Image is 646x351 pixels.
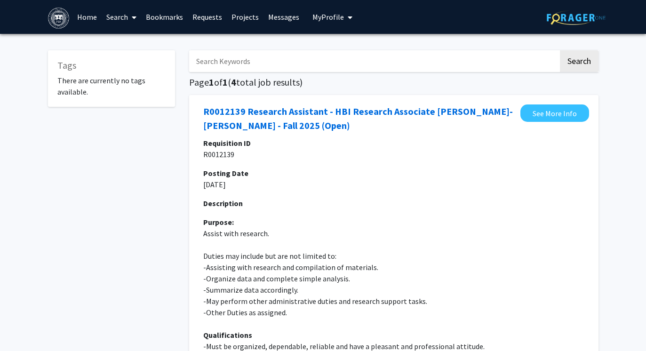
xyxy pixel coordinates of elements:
[188,0,227,33] a: Requests
[203,330,252,340] b: Qualifications
[203,217,234,227] b: Purpose:
[203,179,584,190] p: [DATE]
[203,199,243,208] b: Description
[7,309,40,344] iframe: Chat
[189,77,598,88] h5: Page of ( total job results)
[141,0,188,33] a: Bookmarks
[189,50,558,72] input: Search Keywords
[209,76,214,88] span: 1
[203,104,516,133] a: Opens in a new tab
[102,0,141,33] a: Search
[547,10,606,25] img: ForagerOne Logo
[203,138,251,148] b: Requisition ID
[560,50,598,72] button: Search
[57,60,166,71] h5: Tags
[72,0,102,33] a: Home
[312,12,344,22] span: My Profile
[520,104,589,122] a: Opens in a new tab
[227,0,263,33] a: Projects
[48,8,69,29] img: Brandeis University Logo
[57,76,145,96] span: There are currently no tags available.
[203,149,584,160] p: R0012139
[223,76,228,88] span: 1
[263,0,304,33] a: Messages
[203,168,248,178] b: Posting Date
[231,76,236,88] span: 4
